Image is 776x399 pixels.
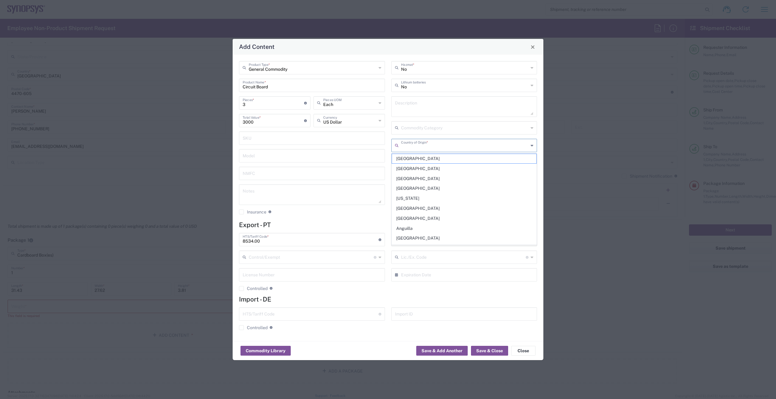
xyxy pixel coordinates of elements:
[392,194,537,203] span: [US_STATE]
[239,325,268,330] label: Controlled
[239,295,537,303] h4: Import - DE
[528,43,537,51] button: Close
[392,224,537,233] span: Anguilla
[471,346,508,356] button: Save & Close
[392,184,537,193] span: [GEOGRAPHIC_DATA]
[239,210,266,214] label: Insurance
[392,234,537,243] span: [GEOGRAPHIC_DATA]
[392,214,537,223] span: [GEOGRAPHIC_DATA]
[239,221,537,229] h4: Export - PT
[392,204,537,213] span: [GEOGRAPHIC_DATA]
[392,244,537,253] span: [GEOGRAPHIC_DATA]
[392,154,537,163] span: [GEOGRAPHIC_DATA]
[239,286,268,291] label: Controlled
[239,42,275,51] h4: Add Content
[416,346,468,356] button: Save & Add Another
[392,174,537,183] span: [GEOGRAPHIC_DATA]
[511,346,535,356] button: Close
[241,346,291,356] button: Commodity Library
[392,164,537,173] span: [GEOGRAPHIC_DATA]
